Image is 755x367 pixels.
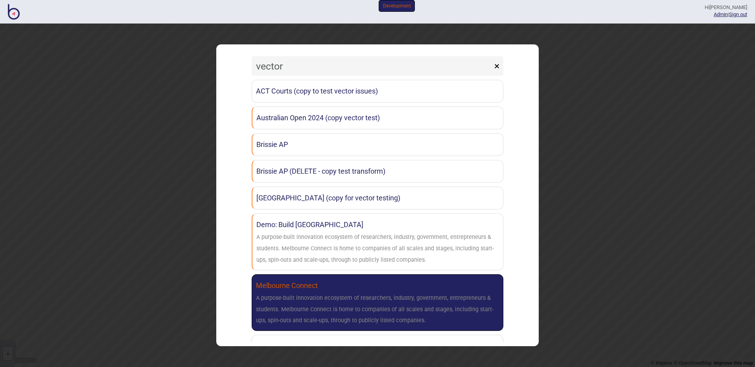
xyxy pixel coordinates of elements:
[714,11,728,17] a: Admin
[252,106,503,129] a: Australian Open 2024 (copy vector test)
[714,11,729,17] span: |
[252,274,503,331] a: Melbourne ConnectA purpose-built innovation ecosystem of researchers, industry, government, entre...
[252,213,503,270] a: Demo: Build [GEOGRAPHIC_DATA]A purpose-built innovation ecosystem of researchers, industry, gover...
[252,56,492,76] input: Search locations by tag + name
[252,80,503,103] a: ACT Courts (copy to test vector issues)
[256,232,499,266] div: A purpose-built innovation ecosystem of researchers, industry, government, entrepreneurs & studen...
[252,187,503,209] a: [GEOGRAPHIC_DATA] (copy for vector testing)
[252,133,503,156] a: Brissie AP
[256,293,499,327] div: A purpose-built innovation ecosystem of researchers, industry, government, entrepreneurs & studen...
[8,4,20,20] img: BindiMaps CMS
[705,4,747,11] div: Hi [PERSON_NAME]
[252,160,503,183] a: Brissie AP (DELETE - copy test transform)
[729,11,747,17] button: Sign out
[490,56,503,76] button: ×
